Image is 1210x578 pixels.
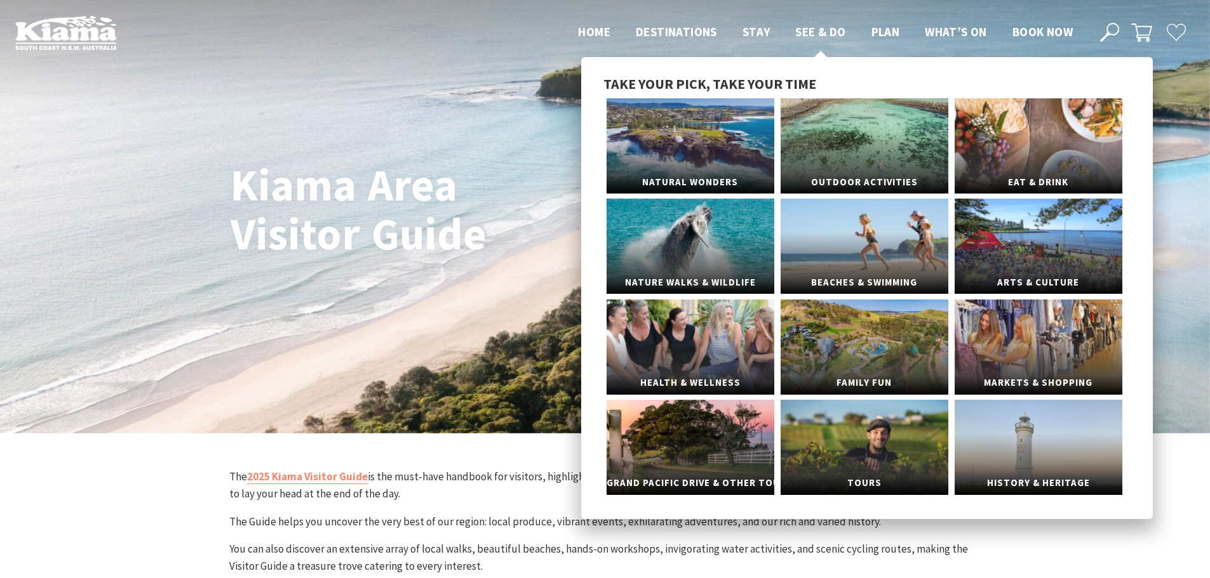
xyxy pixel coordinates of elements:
a: 2025 Kiama Visitor Guide [247,470,368,484]
span: Health & Wellness [607,371,774,395]
span: Markets & Shopping [955,371,1122,395]
p: The is the must-have handbook for visitors, highlighting natural experiences, major attractions, ... [229,468,981,502]
span: Nature Walks & Wildlife [607,271,774,294]
span: Tours [781,471,948,495]
span: What’s On [925,24,987,39]
span: Eat & Drink [955,171,1122,194]
span: Arts & Culture [955,271,1122,294]
h1: Kiama Area Visitor Guide [231,161,589,258]
span: History & Heritage [955,471,1122,495]
span: Outdoor Activities [781,171,948,194]
span: Plan [871,24,900,39]
span: Home [578,24,610,39]
span: Destinations [636,24,717,39]
nav: Main Menu [565,22,1086,43]
span: Family Fun [781,371,948,395]
span: Take your pick, take your time [603,75,816,93]
span: Natural Wonders [607,171,774,194]
span: Stay [743,24,770,39]
span: Grand Pacific Drive & Other Touring [607,471,774,495]
span: Beaches & Swimming [781,271,948,294]
span: See & Do [795,24,845,39]
img: Kiama Logo [15,15,117,50]
p: The Guide helps you uncover the very best of our region: local produce, vibrant events, exhilarat... [229,513,981,530]
span: Book now [1012,24,1073,39]
p: You can also discover an extensive array of local walks, beautiful beaches, hands-on workshops, i... [229,541,981,575]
